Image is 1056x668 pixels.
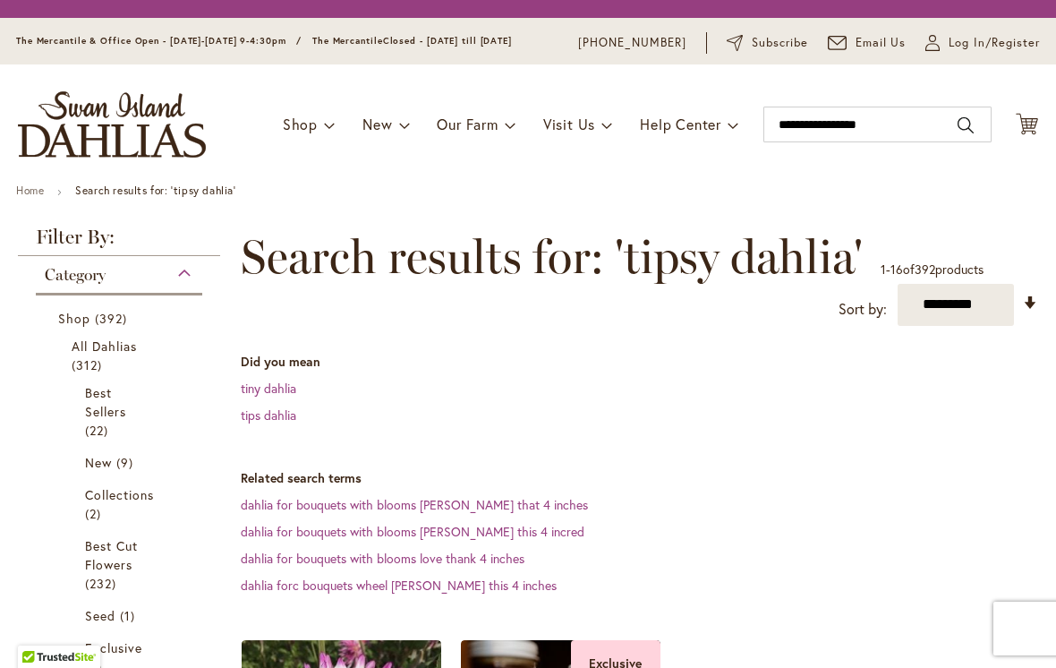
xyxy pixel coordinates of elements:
[752,34,808,52] span: Subscribe
[839,293,887,326] label: Sort by:
[543,115,595,133] span: Visit Us
[85,574,121,593] span: 232
[85,485,158,523] a: Collections
[18,91,206,158] a: store logo
[383,35,512,47] span: Closed - [DATE] till [DATE]
[85,486,155,503] span: Collections
[18,227,220,256] strong: Filter By:
[640,115,721,133] span: Help Center
[241,380,296,397] a: tiny dahlia
[45,265,106,285] span: Category
[85,504,106,523] span: 2
[85,536,158,593] a: Best Cut Flowers
[75,184,235,197] strong: Search results for: 'tipsy dahlia'
[16,35,383,47] span: The Mercantile & Office Open - [DATE]-[DATE] 9-4:30pm / The Mercantile
[58,310,90,327] span: Shop
[856,34,907,52] span: Email Us
[437,115,498,133] span: Our Farm
[85,454,112,471] span: New
[925,34,1040,52] a: Log In/Register
[72,338,138,355] span: All Dahlias
[727,34,808,52] a: Subscribe
[241,523,584,540] a: dahlia for bouquets with blooms [PERSON_NAME] this 4 incred
[283,115,318,133] span: Shop
[85,606,158,625] a: Seed
[949,34,1040,52] span: Log In/Register
[241,577,557,594] a: dahlia forc bouquets wheel [PERSON_NAME] this 4 inches
[16,184,44,197] a: Home
[241,407,296,424] a: tips dahlia
[85,453,158,472] a: New
[95,309,132,328] span: 392
[85,383,158,440] a: Best Sellers
[85,537,138,573] span: Best Cut Flowers
[85,384,126,420] span: Best Sellers
[241,496,588,513] a: dahlia for bouquets with blooms [PERSON_NAME] that 4 inches
[85,607,115,624] span: Seed
[116,453,138,472] span: 9
[828,34,907,52] a: Email Us
[241,469,1038,487] dt: Related search terms
[578,34,686,52] a: [PHONE_NUMBER]
[72,337,171,374] a: All Dahlias
[58,309,184,328] a: Shop
[362,115,392,133] span: New
[85,639,142,656] span: Exclusive
[241,550,524,567] a: dahlia for bouquets with blooms love thank 4 inches
[890,261,903,278] span: 16
[120,606,140,625] span: 1
[241,230,863,284] span: Search results for: 'tipsy dahlia'
[881,255,984,284] p: - of products
[881,261,886,278] span: 1
[915,261,935,278] span: 392
[85,421,113,440] span: 22
[72,355,106,374] span: 312
[241,353,1038,371] dt: Did you mean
